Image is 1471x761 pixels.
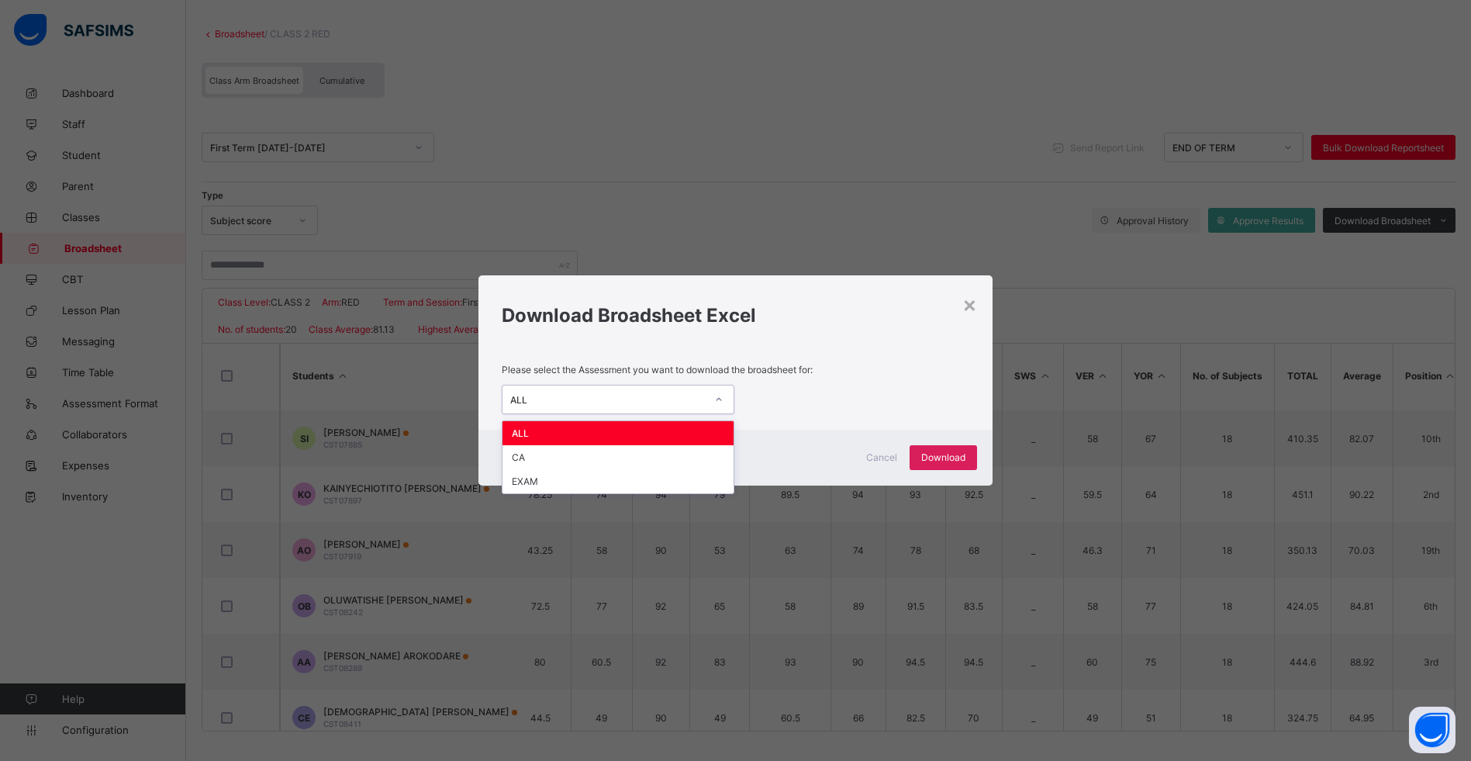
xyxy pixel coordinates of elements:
[866,451,897,463] span: Cancel
[962,291,977,317] div: ×
[502,469,734,493] div: EXAM
[510,393,706,405] div: ALL
[502,304,970,327] h1: Download Broadsheet Excel
[1409,707,1455,753] button: Open asap
[502,445,734,469] div: CA
[502,364,970,375] p: Please select the Assessment you want to download the broadsheet for:
[502,421,734,445] div: ALL
[921,451,965,463] span: Download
